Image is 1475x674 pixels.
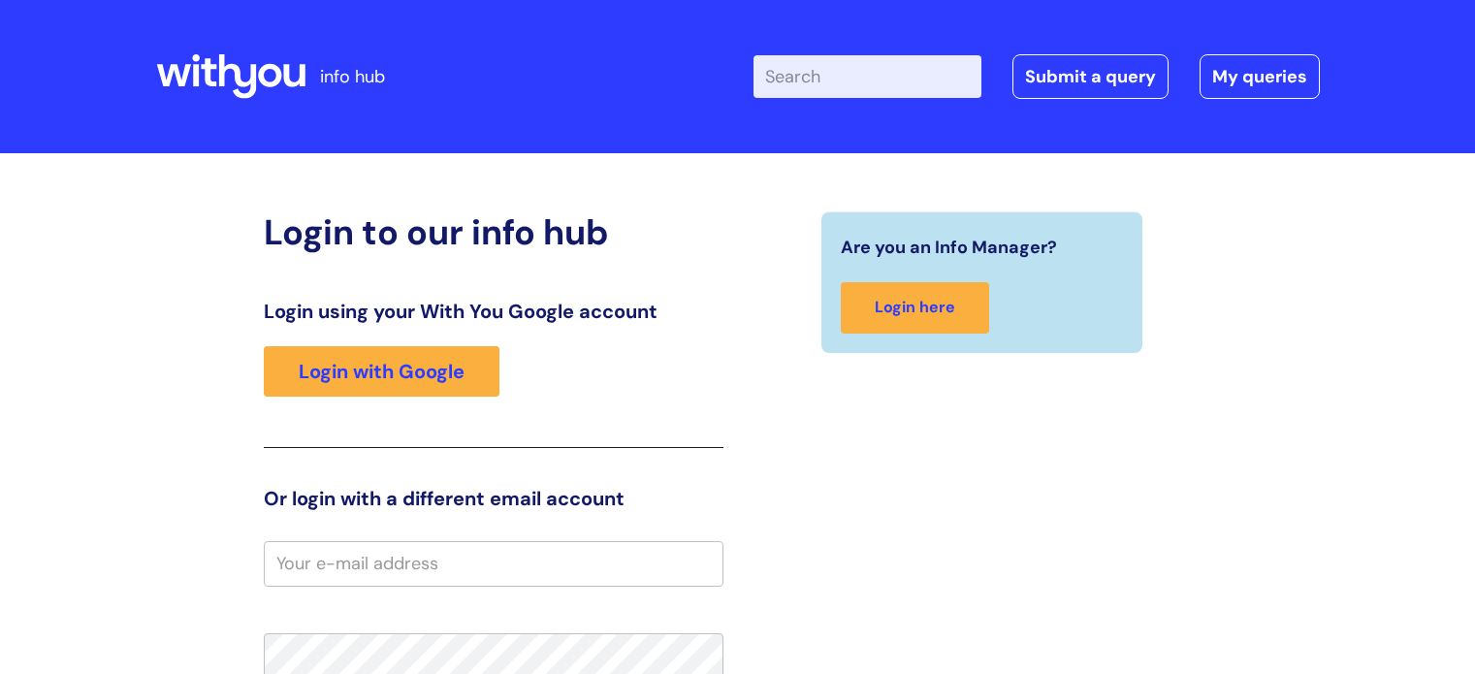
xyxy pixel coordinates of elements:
[754,55,981,98] input: Search
[264,300,723,323] h3: Login using your With You Google account
[264,346,499,397] a: Login with Google
[841,282,989,334] a: Login here
[264,211,723,253] h2: Login to our info hub
[1012,54,1169,99] a: Submit a query
[1200,54,1320,99] a: My queries
[841,232,1057,263] span: Are you an Info Manager?
[320,61,385,92] p: info hub
[264,487,723,510] h3: Or login with a different email account
[264,541,723,586] input: Your e-mail address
